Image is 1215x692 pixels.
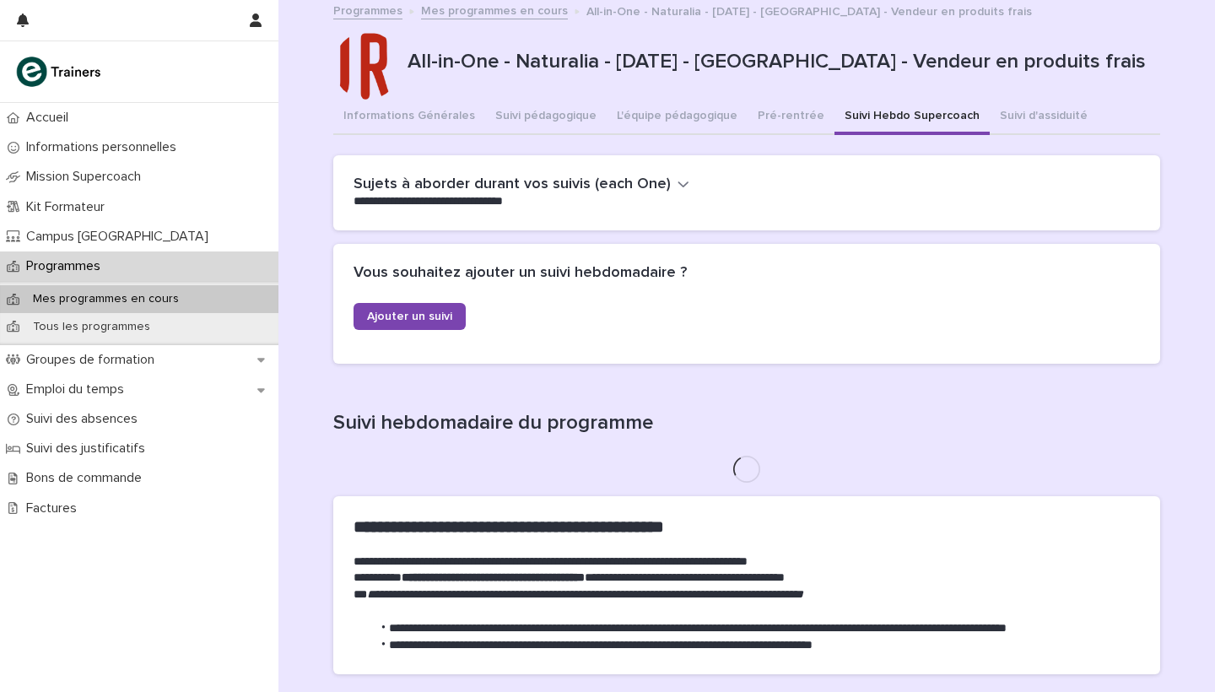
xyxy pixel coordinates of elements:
span: Ajouter un suivi [367,311,452,322]
button: Suivi pédagogique [485,100,607,135]
p: Factures [19,500,90,516]
button: L'équipe pédagogique [607,100,748,135]
p: Mes programmes en cours [19,292,192,306]
h2: Vous souhaitez ajouter un suivi hebdomadaire ? [354,264,687,283]
p: Accueil [19,110,82,126]
button: Sujets à aborder durant vos suivis (each One) [354,176,689,194]
p: All-in-One - Naturalia - [DATE] - [GEOGRAPHIC_DATA] - Vendeur en produits frais [586,1,1032,19]
p: Suivi des absences [19,411,151,427]
button: Informations Générales [333,100,485,135]
p: Tous les programmes [19,320,164,334]
p: Suivi des justificatifs [19,441,159,457]
p: Bons de commande [19,470,155,486]
a: Ajouter un suivi [354,303,466,330]
p: Programmes [19,258,114,274]
p: Campus [GEOGRAPHIC_DATA] [19,229,222,245]
p: Groupes de formation [19,352,168,368]
h2: Sujets à aborder durant vos suivis (each One) [354,176,671,194]
p: Informations personnelles [19,139,190,155]
p: Emploi du temps [19,381,138,397]
p: Mission Supercoach [19,169,154,185]
button: Suivi Hebdo Supercoach [834,100,990,135]
button: Suivi d'assiduité [990,100,1098,135]
p: All-in-One - Naturalia - [DATE] - [GEOGRAPHIC_DATA] - Vendeur en produits frais [408,50,1153,74]
img: K0CqGN7SDeD6s4JG8KQk [13,55,106,89]
h1: Suivi hebdomadaire du programme [333,411,1160,435]
button: Pré-rentrée [748,100,834,135]
p: Kit Formateur [19,199,118,215]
